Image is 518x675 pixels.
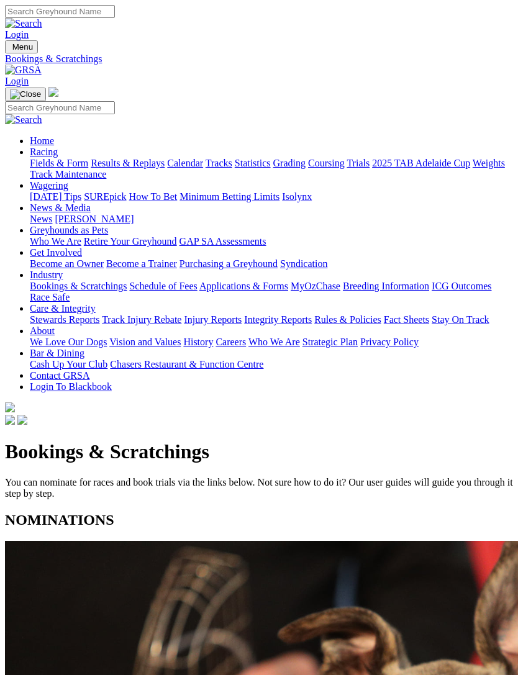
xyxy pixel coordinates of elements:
[5,29,29,40] a: Login
[30,214,513,225] div: News & Media
[30,381,112,392] a: Login To Blackbook
[12,42,33,52] span: Menu
[30,303,96,314] a: Care & Integrity
[30,325,55,336] a: About
[343,281,429,291] a: Breeding Information
[5,512,513,528] h2: NOMINATIONS
[199,281,288,291] a: Applications & Forms
[30,191,513,202] div: Wagering
[244,314,312,325] a: Integrity Reports
[30,214,52,224] a: News
[30,370,89,381] a: Contact GRSA
[30,359,107,369] a: Cash Up Your Club
[30,314,513,325] div: Care & Integrity
[360,337,419,347] a: Privacy Policy
[30,281,513,303] div: Industry
[302,337,358,347] a: Strategic Plan
[30,258,513,270] div: Get Involved
[5,5,115,18] input: Search
[30,158,88,168] a: Fields & Form
[5,65,42,76] img: GRSA
[5,114,42,125] img: Search
[384,314,429,325] a: Fact Sheets
[109,337,181,347] a: Vision and Values
[314,314,381,325] a: Rules & Policies
[291,281,340,291] a: MyOzChase
[30,348,84,358] a: Bar & Dining
[282,191,312,202] a: Isolynx
[129,281,197,291] a: Schedule of Fees
[432,281,491,291] a: ICG Outcomes
[5,101,115,114] input: Search
[235,158,271,168] a: Statistics
[5,40,38,53] button: Toggle navigation
[347,158,370,168] a: Trials
[30,292,70,302] a: Race Safe
[10,89,41,99] img: Close
[30,247,82,258] a: Get Involved
[5,76,29,86] a: Login
[30,158,513,180] div: Racing
[30,337,513,348] div: About
[84,236,177,247] a: Retire Your Greyhound
[30,314,99,325] a: Stewards Reports
[179,258,278,269] a: Purchasing a Greyhound
[5,477,513,499] p: You can nominate for races and book trials via the links below. Not sure how to do it? Our user g...
[84,191,126,202] a: SUREpick
[216,337,246,347] a: Careers
[30,180,68,191] a: Wagering
[167,158,203,168] a: Calendar
[30,236,513,247] div: Greyhounds as Pets
[30,270,63,280] a: Industry
[48,87,58,97] img: logo-grsa-white.png
[17,415,27,425] img: twitter.svg
[473,158,505,168] a: Weights
[184,314,242,325] a: Injury Reports
[30,147,58,157] a: Racing
[432,314,489,325] a: Stay On Track
[206,158,232,168] a: Tracks
[110,359,263,369] a: Chasers Restaurant & Function Centre
[30,135,54,146] a: Home
[106,258,177,269] a: Become a Trainer
[280,258,327,269] a: Syndication
[55,214,134,224] a: [PERSON_NAME]
[5,18,42,29] img: Search
[183,337,213,347] a: History
[30,281,127,291] a: Bookings & Scratchings
[248,337,300,347] a: Who We Are
[30,337,107,347] a: We Love Our Dogs
[30,202,91,213] a: News & Media
[30,236,81,247] a: Who We Are
[5,53,513,65] a: Bookings & Scratchings
[5,88,46,101] button: Toggle navigation
[5,415,15,425] img: facebook.svg
[129,191,178,202] a: How To Bet
[5,402,15,412] img: logo-grsa-white.png
[273,158,306,168] a: Grading
[179,191,279,202] a: Minimum Betting Limits
[30,258,104,269] a: Become an Owner
[30,169,106,179] a: Track Maintenance
[91,158,165,168] a: Results & Replays
[102,314,181,325] a: Track Injury Rebate
[179,236,266,247] a: GAP SA Assessments
[30,191,81,202] a: [DATE] Tips
[30,359,513,370] div: Bar & Dining
[5,440,513,463] h1: Bookings & Scratchings
[308,158,345,168] a: Coursing
[372,158,470,168] a: 2025 TAB Adelaide Cup
[30,225,108,235] a: Greyhounds as Pets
